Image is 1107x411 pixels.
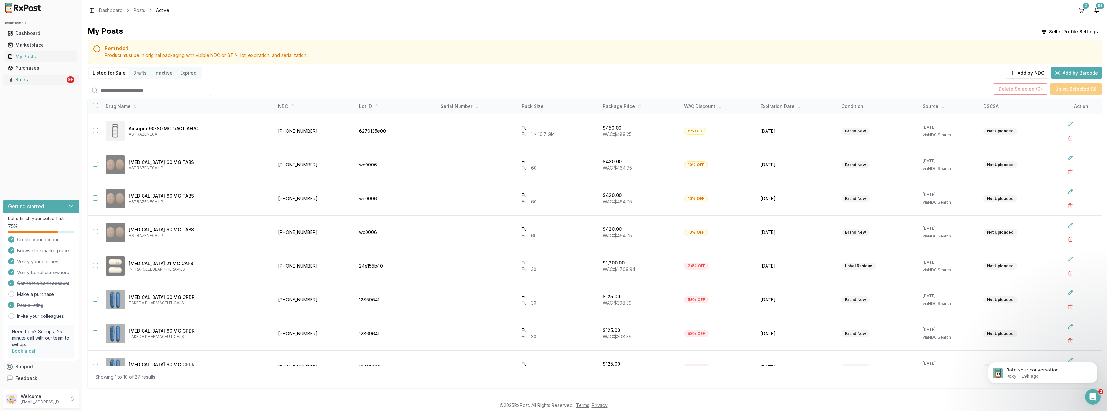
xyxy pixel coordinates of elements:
[5,62,77,74] a: Purchases
[129,300,269,306] p: TAKEDA PHARMACEUTICALS
[923,293,975,299] p: [DATE]
[760,297,834,303] span: [DATE]
[978,349,1107,394] iframe: Intercom notifications message
[12,328,70,348] p: Need help? Set up a 25 minute call with our team to set up.
[359,103,433,110] div: Lot ID
[3,40,79,50] button: Marketplace
[684,364,709,371] div: 59% OFF
[760,229,834,236] span: [DATE]
[603,327,620,334] p: $125.00
[842,128,870,135] div: Brand New
[17,258,60,265] span: Verify your business
[355,350,436,384] td: 12465609
[3,3,44,13] img: RxPost Logo
[274,317,355,350] td: [PHONE_NUMBER]
[983,330,1017,337] div: Not Uploaded
[3,28,79,39] button: Dashboard
[274,215,355,249] td: [PHONE_NUMBER]
[760,364,834,371] span: [DATE]
[684,296,709,303] div: 59% OFF
[88,26,123,38] div: My Posts
[17,237,61,243] span: Create your account
[3,361,79,372] button: Support
[274,283,355,317] td: [PHONE_NUMBER]
[684,330,709,337] div: 59% OFF
[21,393,65,399] p: Welcome
[67,76,74,83] div: 9+
[576,402,589,408] a: Terms
[1065,200,1076,211] button: Delete
[129,68,151,78] button: Drafts
[983,263,1017,270] div: Not Uploaded
[1065,152,1076,164] button: Edit
[980,99,1061,114] th: DSCSA
[441,103,514,110] div: Serial Number
[1065,219,1076,231] button: Edit
[838,99,919,114] th: Condition
[760,162,834,168] span: [DATE]
[603,233,632,238] span: WAC: $464.75
[1065,335,1076,346] button: Delete
[1065,186,1076,197] button: Edit
[15,375,37,381] span: Feedback
[603,361,620,367] p: $125.00
[603,158,622,165] p: $420.00
[923,166,975,171] p: via NDC Search
[760,103,834,110] div: Expiration Date
[1037,26,1102,38] button: Seller Profile Settings
[603,300,632,306] span: WAC: $308.39
[5,39,77,51] a: Marketplace
[129,260,269,267] p: [MEDICAL_DATA] 21 MG CAPS
[106,223,125,242] img: Brilinta 60 MG TABS
[355,215,436,249] td: wc0006
[842,296,870,303] div: Brand New
[518,350,599,384] td: Full
[129,125,269,132] p: Airsupra 90-80 MCG/ACT AERO
[522,165,537,171] span: Full: 60
[522,300,536,306] span: Full: 30
[355,317,436,350] td: 12869641
[12,348,37,353] a: Book a call
[106,358,125,377] img: Dexilant 60 MG CPDR
[1065,287,1076,299] button: Edit
[1065,132,1076,144] button: Delete
[684,161,708,168] div: 10% OFF
[1065,301,1076,313] button: Delete
[129,328,269,334] p: [MEDICAL_DATA] 60 MG CPDR
[129,193,269,199] p: [MEDICAL_DATA] 60 MG TABS
[3,63,79,73] button: Purchases
[603,260,625,266] p: $1,300.00
[983,195,1017,202] div: Not Uploaded
[8,42,74,48] div: Marketplace
[8,223,18,229] span: 75 %
[603,103,676,110] div: Package Price
[1065,321,1076,332] button: Edit
[1065,166,1076,178] button: Delete
[603,192,622,199] p: $420.00
[8,202,44,210] h3: Getting started
[129,233,269,238] p: ASTRAZENECA LP
[5,74,77,85] a: Sales9+
[134,7,145,13] a: Posts
[923,234,975,239] p: via NDC Search
[518,283,599,317] td: Full
[105,46,1096,51] h5: Reminder!
[923,125,975,130] p: [DATE]
[17,247,69,254] span: Browse the marketplace
[129,227,269,233] p: [MEDICAL_DATA] 60 MG TABS
[518,249,599,283] td: Full
[1085,389,1101,405] iframe: Intercom live chat
[274,249,355,283] td: [PHONE_NUMBER]
[842,161,870,168] div: Brand New
[1051,67,1102,79] button: Add by Barcode
[1076,5,1086,15] a: 2
[8,65,74,71] div: Purchases
[17,302,43,308] span: Post a listing
[1096,3,1104,9] div: 9+
[603,199,632,204] span: WAC: $464.75
[106,121,125,141] img: Airsupra 90-80 MCG/ACT AERO
[684,128,706,135] div: 8% OFF
[603,334,632,339] span: WAC: $308.39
